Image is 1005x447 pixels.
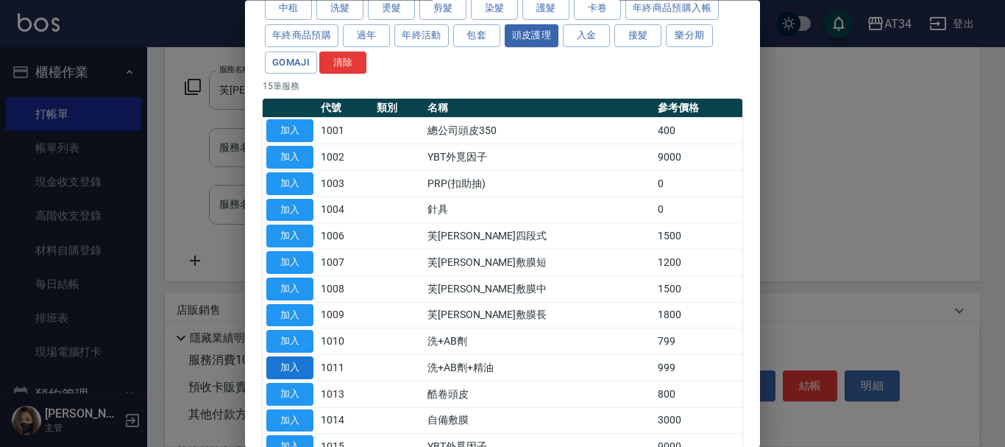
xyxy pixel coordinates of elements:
button: 加入 [266,357,313,380]
td: 400 [654,118,742,144]
button: 加入 [266,409,313,432]
td: 洗+AB劑+精油 [424,355,654,381]
button: 年終活動 [394,24,449,47]
td: 1011 [317,355,373,381]
td: 1014 [317,408,373,434]
td: 芙[PERSON_NAME]敷膜長 [424,303,654,329]
td: 1500 [654,223,742,250]
td: 酷卷頭皮 [424,381,654,408]
button: 清除 [319,52,366,74]
td: 799 [654,328,742,355]
td: YBT外覓因子 [424,144,654,171]
button: 接髮 [614,24,661,47]
td: 1001 [317,118,373,144]
th: 代號 [317,99,373,119]
td: PRP(扣助抽) [424,171,654,197]
td: 3000 [654,408,742,434]
td: 針具 [424,197,654,224]
td: 999 [654,355,742,381]
button: 加入 [266,172,313,195]
td: 800 [654,381,742,408]
td: 1007 [317,250,373,276]
td: 1010 [317,328,373,355]
td: 1004 [317,197,373,224]
button: 頭皮護理 [505,24,559,47]
button: 加入 [266,225,313,248]
button: 加入 [266,278,313,300]
button: 樂分期 [666,24,713,47]
td: 1008 [317,276,373,303]
p: 15 筆服務 [263,80,742,94]
td: 洗+AB劑 [424,328,654,355]
td: 9000 [654,144,742,171]
td: 0 [654,197,742,224]
td: 1003 [317,171,373,197]
button: 加入 [266,331,313,353]
th: 參考價格 [654,99,742,119]
td: 1800 [654,303,742,329]
td: 1200 [654,250,742,276]
td: 芙[PERSON_NAME]敷膜短 [424,250,654,276]
button: 加入 [266,383,313,406]
button: 過年 [343,24,390,47]
td: 0 [654,171,742,197]
td: 1002 [317,144,373,171]
th: 類別 [373,99,424,119]
td: 總公司頭皮350 [424,118,654,144]
button: 加入 [266,304,313,327]
td: 自備敷膜 [424,408,654,434]
td: 芙[PERSON_NAME]敷膜中 [424,276,654,303]
td: 1013 [317,381,373,408]
button: 加入 [266,252,313,275]
td: 1009 [317,303,373,329]
td: 1006 [317,223,373,250]
th: 名稱 [424,99,654,119]
button: 加入 [266,199,313,222]
button: 年終商品預購 [265,24,338,47]
button: 包套 [453,24,500,47]
button: 加入 [266,147,313,169]
button: GOMAJI [265,52,317,74]
td: 1500 [654,276,742,303]
button: 入金 [563,24,610,47]
button: 加入 [266,120,313,143]
td: 芙[PERSON_NAME]四段式 [424,223,654,250]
